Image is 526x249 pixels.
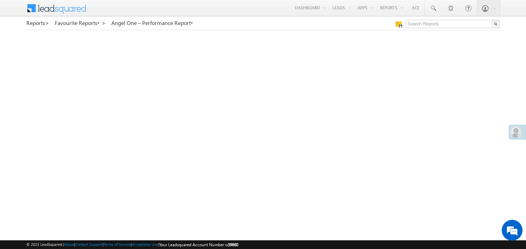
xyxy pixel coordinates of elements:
[159,242,238,247] span: Your Leadsquared Account Number is
[395,21,402,28] img: Manage all your saved reports!
[228,242,238,247] span: 39660
[75,242,103,247] a: Contact Support
[406,20,500,28] input: Search Reports
[45,19,49,27] span: >
[132,242,158,247] a: Acceptable Use
[26,20,49,26] a: Reports>
[111,20,193,26] a: Angel One – Performance Report
[104,242,131,247] a: Terms of Service
[102,19,106,27] span: >
[55,20,106,26] a: Favourite Reports >
[64,242,74,247] a: About
[26,241,238,248] span: © 2025 LeadSquared | | | | |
